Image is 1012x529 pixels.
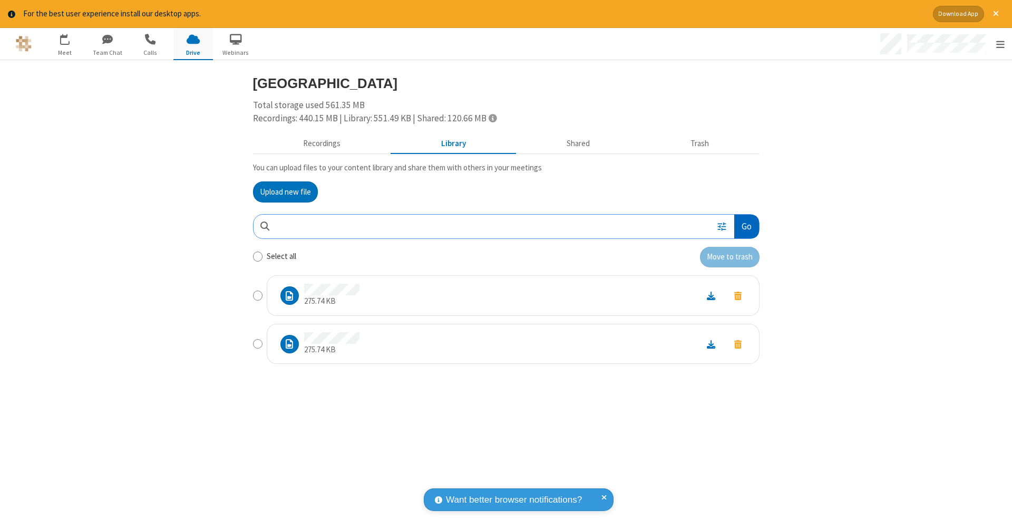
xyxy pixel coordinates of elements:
[16,36,32,52] img: QA Selenium DO NOT DELETE OR CHANGE
[67,34,74,42] div: 1
[253,181,318,203] button: Upload new file
[253,99,760,126] div: Total storage used 561.35 MB
[173,48,213,57] span: Drive
[446,493,582,507] span: Want better browser notifications?
[391,133,517,153] button: Content library
[697,338,725,350] a: Download file
[216,48,256,57] span: Webinars
[640,133,760,153] button: Trash
[933,6,984,22] button: Download App
[725,337,751,351] button: Move to trash
[734,215,758,238] button: Go
[517,133,640,153] button: Shared during meetings
[700,247,760,268] button: Move to trash
[131,48,170,57] span: Calls
[253,162,760,174] p: You can upload files to your content library and share them with others in your meetings
[988,6,1004,22] button: Close alert
[253,112,760,126] div: Recordings: 440.15 MB | Library: 551.49 KB | Shared: 120.66 MB
[45,48,85,57] span: Meet
[697,290,725,302] a: Download file
[489,113,497,122] span: Totals displayed include files that have been moved to the trash.
[267,251,296,263] label: Select all
[725,288,751,303] button: Move to trash
[304,295,359,307] p: 275.74 KB
[88,48,128,57] span: Team Chat
[253,76,760,91] h3: [GEOGRAPHIC_DATA]
[304,344,359,356] p: 275.74 KB
[23,8,925,20] div: For the best user experience install our desktop apps.
[253,133,391,153] button: Recorded meetings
